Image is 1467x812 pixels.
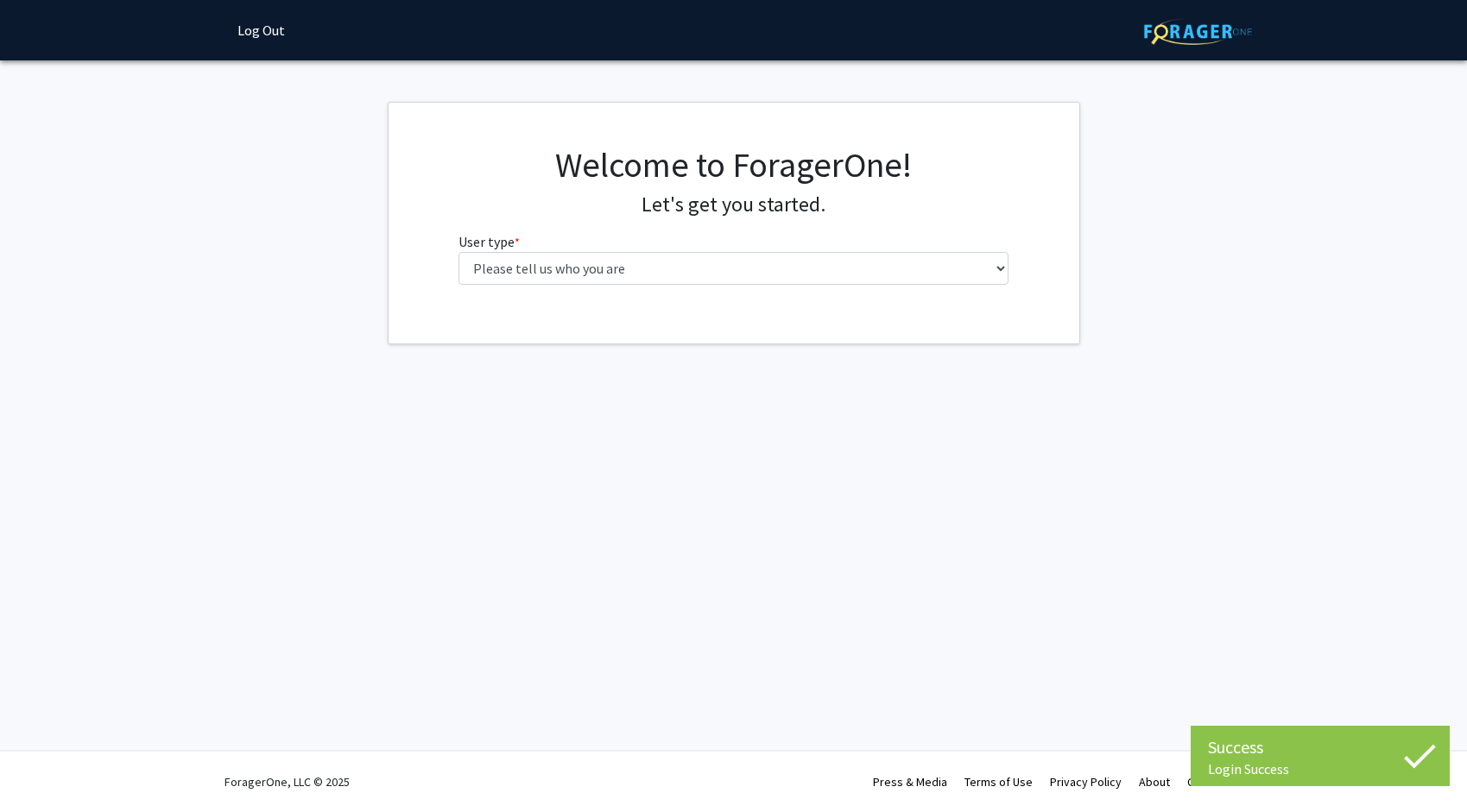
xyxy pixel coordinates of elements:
[964,774,1033,790] a: Terms of Use
[224,752,350,812] div: ForagerOne, LLC © 2025
[458,192,1009,217] h4: Let's get you started.
[1208,734,1432,760] div: Success
[1208,760,1432,777] div: Login Success
[873,774,947,790] a: Press & Media
[1139,774,1170,790] a: About
[1187,774,1243,790] a: Contact Us
[458,144,1009,186] h1: Welcome to ForagerOne!
[1050,774,1122,790] a: Privacy Policy
[1144,18,1252,45] img: ForagerOne Logo
[458,231,520,252] label: User type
